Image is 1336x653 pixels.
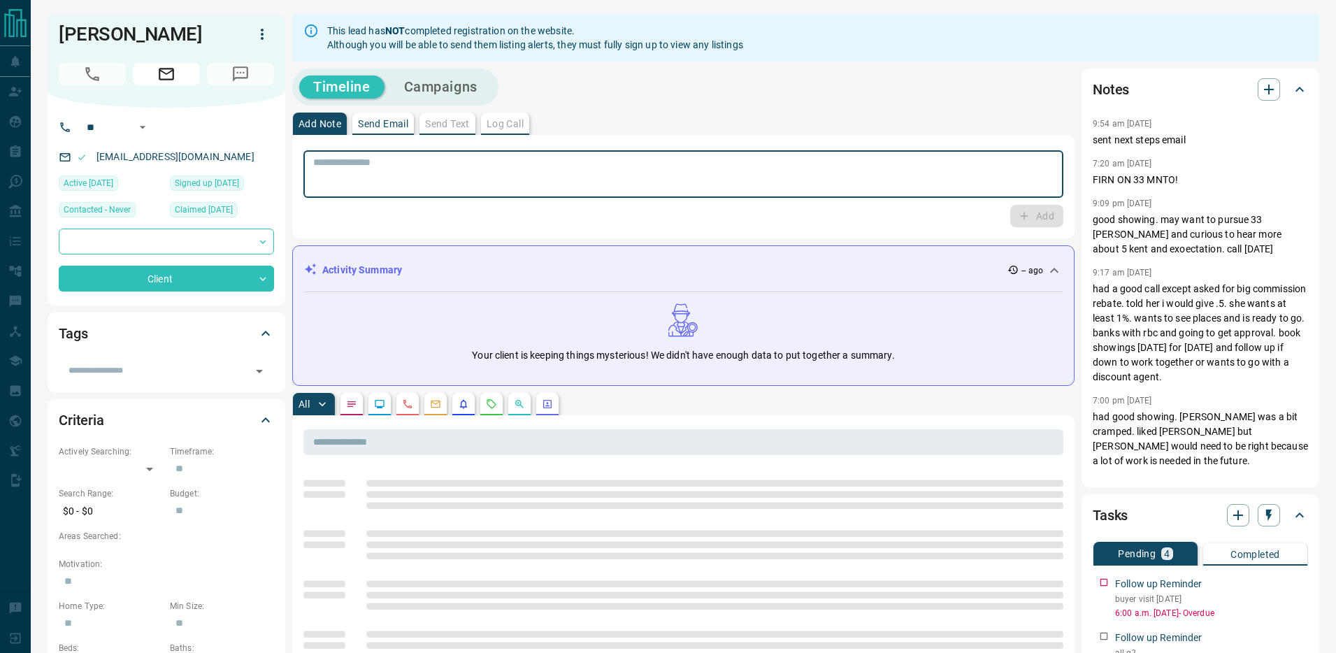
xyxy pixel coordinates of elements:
p: Search Range: [59,487,163,500]
p: Motivation: [59,558,274,571]
p: 9:09 pm [DATE] [1093,199,1152,208]
p: buyer visit [DATE] [1115,593,1308,605]
p: -- ago [1021,264,1043,277]
div: This lead has completed registration on the website. Although you will be able to send them listi... [327,18,743,57]
span: No Number [207,63,274,85]
p: Activity Summary [322,263,402,278]
h2: Notes [1093,78,1129,101]
span: Claimed [DATE] [175,203,233,217]
p: Follow up Reminder [1115,577,1202,591]
p: good showing. may want to pursue 33 [PERSON_NAME] and curious to hear more about 5 kent and exoec... [1093,213,1308,257]
p: All [299,399,310,409]
div: Tasks [1093,498,1308,532]
p: Completed [1230,550,1280,559]
span: No Number [59,63,126,85]
h2: Criteria [59,409,104,431]
h1: [PERSON_NAME] [59,23,229,45]
p: Min Size: [170,600,274,612]
p: had a good call except asked for big commission rebate. told her i would give .5. she wants at le... [1093,282,1308,385]
h2: Tags [59,322,87,345]
svg: Emails [430,399,441,410]
p: Areas Searched: [59,530,274,543]
span: Signed up [DATE] [175,176,239,190]
p: 7:00 pm [DATE] [1093,396,1152,406]
svg: Requests [486,399,497,410]
h2: Tasks [1093,504,1128,526]
span: Contacted - Never [64,203,131,217]
svg: Agent Actions [542,399,553,410]
div: Sun Jun 15 2025 [170,175,274,195]
button: Timeline [299,76,385,99]
button: Campaigns [390,76,491,99]
svg: Email Valid [77,152,87,162]
p: 6:00 a.m. [DATE] - Overdue [1115,607,1308,619]
a: [EMAIL_ADDRESS][DOMAIN_NAME] [96,151,254,162]
p: FIRN ON 33 MNTO! [1093,173,1308,187]
p: 7:20 am [DATE] [1093,159,1152,168]
p: Budget: [170,487,274,500]
p: Send Email [358,119,408,129]
div: Sun Jun 15 2025 [170,202,274,222]
p: had good showing. [PERSON_NAME] was a bit cramped. liked [PERSON_NAME] but [PERSON_NAME] would ne... [1093,410,1308,468]
p: $0 - $0 [59,500,163,523]
span: Email [133,63,200,85]
p: Actively Searching: [59,445,163,458]
div: Notes [1093,73,1308,106]
p: 9:54 am [DATE] [1093,119,1152,129]
button: Open [250,361,269,381]
div: Criteria [59,403,274,437]
p: Home Type: [59,600,163,612]
p: Your client is keeping things mysterious! We didn't have enough data to put together a summary. [472,348,894,363]
div: Tags [59,317,274,350]
svg: Listing Alerts [458,399,469,410]
p: Add Note [299,119,341,129]
svg: Calls [402,399,413,410]
svg: Lead Browsing Activity [374,399,385,410]
p: Follow up Reminder [1115,631,1202,645]
p: Timeframe: [170,445,274,458]
span: Active [DATE] [64,176,113,190]
div: Client [59,266,274,292]
p: 4 [1164,549,1170,559]
div: Thu Jul 10 2025 [59,175,163,195]
div: Activity Summary-- ago [304,257,1063,283]
svg: Notes [346,399,357,410]
svg: Opportunities [514,399,525,410]
p: Pending [1118,549,1156,559]
p: 9:17 am [DATE] [1093,268,1152,278]
p: sent next steps email [1093,133,1308,148]
strong: NOT [385,25,405,36]
button: Open [134,119,151,136]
